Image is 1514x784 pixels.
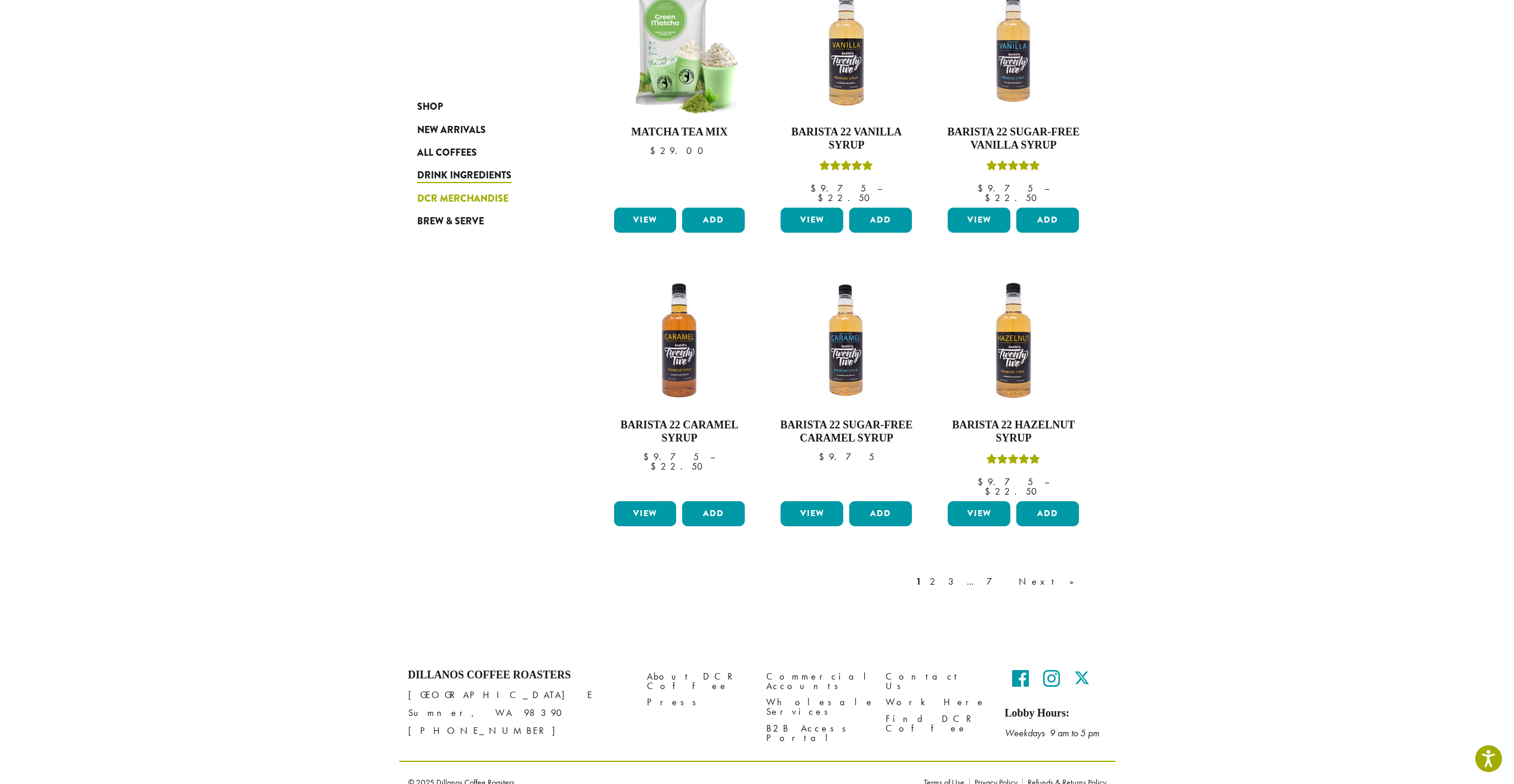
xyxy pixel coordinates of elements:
span: Shop [417,100,443,115]
div: Rated 5.00 out of 5 [986,159,1040,177]
bdi: 22.50 [650,460,708,473]
a: B2B Access Portal [766,720,868,746]
a: All Coffees [417,141,560,164]
bdi: 9.75 [978,476,1033,488]
span: DCR Merchandise [417,192,508,206]
span: $ [819,450,829,463]
bdi: 9.75 [978,182,1033,195]
span: $ [985,192,995,204]
a: View [614,501,677,526]
span: $ [643,450,653,463]
bdi: 22.50 [818,192,875,204]
a: Barista 22 Caramel Syrup [611,272,748,496]
bdi: 9.75 [810,182,866,195]
a: View [614,208,677,233]
button: Add [682,501,745,526]
button: Add [849,208,912,233]
bdi: 9.75 [819,450,874,463]
span: – [710,450,715,463]
span: All Coffees [417,146,477,160]
em: Weekdays 9 am to 5 pm [1005,727,1099,739]
a: View [948,501,1010,526]
a: Wholesale Services [766,695,868,720]
h4: Dillanos Coffee Roasters [408,669,629,682]
a: Commercial Accounts [766,669,868,695]
span: $ [810,182,821,195]
span: $ [818,192,828,204]
bdi: 22.50 [985,485,1043,498]
a: … [964,575,980,589]
a: 2 [927,575,942,589]
span: Brew & Serve [417,214,484,229]
a: About DCR Coffee [647,669,748,695]
a: Brew & Serve [417,210,560,233]
div: Rated 5.00 out of 5 [819,159,873,177]
span: $ [978,182,988,195]
a: New Arrivals [417,118,560,141]
span: – [1044,476,1049,488]
a: 7 [984,575,1013,589]
button: Add [849,501,912,526]
span: $ [985,485,995,498]
h4: Barista 22 Caramel Syrup [611,419,748,445]
a: Press [647,695,748,711]
a: Shop [417,95,560,118]
h4: Barista 22 Vanilla Syrup [778,126,915,152]
p: [GEOGRAPHIC_DATA] E Sumner, WA 98390 [PHONE_NUMBER] [408,686,629,740]
h5: Lobby Hours: [1005,707,1106,720]
img: CARAMEL-1-300x300.png [610,272,748,409]
span: Drink Ingredients [417,168,511,183]
a: 3 [946,575,961,589]
span: New Arrivals [417,123,486,138]
div: Rated 5.00 out of 5 [986,452,1040,470]
a: Contact Us [886,669,987,695]
span: $ [650,144,660,157]
a: Work Here [886,695,987,711]
a: View [948,208,1010,233]
a: Barista 22 Hazelnut SyrupRated 5.00 out of 5 [945,272,1082,496]
h4: Barista 22 Hazelnut Syrup [945,419,1082,445]
button: Add [1016,208,1079,233]
bdi: 9.75 [643,450,699,463]
a: Find DCR Coffee [886,711,987,736]
h4: Barista 22 Sugar-Free Vanilla Syrup [945,126,1082,152]
a: 1 [914,575,924,589]
button: Add [1016,501,1079,526]
a: Next » [1016,575,1085,589]
h4: Matcha Tea Mix [611,126,748,139]
span: – [1044,182,1049,195]
img: HAZELNUT-300x300.png [945,272,1082,409]
a: View [781,501,843,526]
span: – [877,182,882,195]
a: Drink Ingredients [417,164,560,187]
span: $ [978,476,988,488]
a: Barista 22 Sugar-Free Caramel Syrup $9.75 [778,272,915,496]
a: DCR Merchandise [417,187,560,210]
span: $ [650,460,661,473]
bdi: 29.00 [650,144,709,157]
h4: Barista 22 Sugar-Free Caramel Syrup [778,419,915,445]
img: SF-CARAMEL-300x300.png [778,272,915,409]
button: Add [682,208,745,233]
a: View [781,208,843,233]
bdi: 22.50 [985,192,1043,204]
